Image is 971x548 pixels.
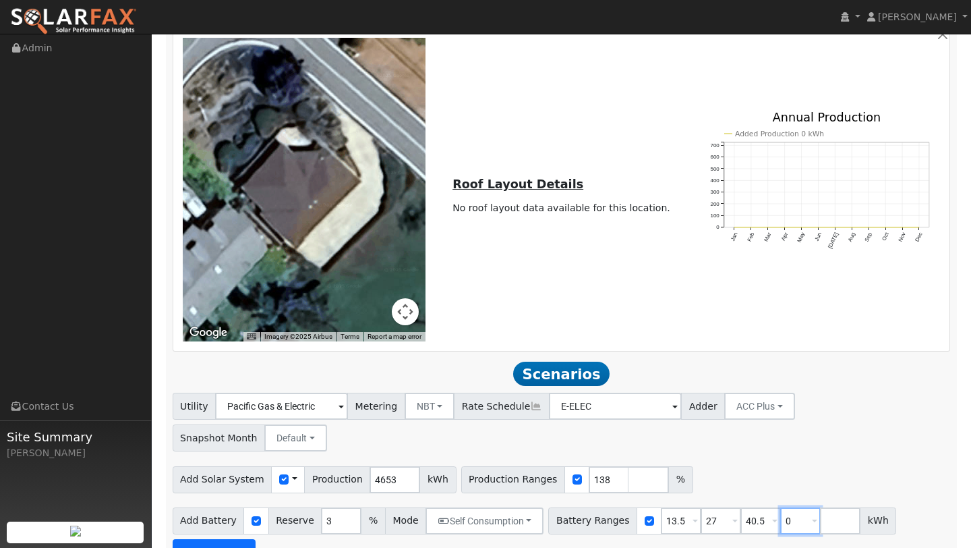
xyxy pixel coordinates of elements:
[385,508,426,535] span: Mode
[763,231,773,243] text: Mar
[668,466,693,493] span: %
[264,333,332,340] span: Imagery ©2025 Airbus
[186,324,231,341] a: Open this area in Google Maps (opens a new window)
[215,393,348,420] input: Select a Utility
[710,177,719,184] text: 400
[716,224,719,230] text: 0
[549,393,682,420] input: Select a Rate Schedule
[814,231,823,242] text: Jun
[851,226,853,228] circle: onclick=""
[247,332,256,341] button: Keyboard shortcuts
[7,446,144,460] div: [PERSON_NAME]
[878,11,957,22] span: [PERSON_NAME]
[885,226,887,228] circle: onclick=""
[264,424,327,451] button: Default
[405,393,455,420] button: NBT
[847,231,856,243] text: Aug
[860,508,896,535] span: kWh
[898,231,907,243] text: Nov
[780,231,790,242] text: Apr
[710,189,719,195] text: 300
[173,508,245,535] span: Add Battery
[425,508,543,535] button: Self Consumption
[186,324,231,341] img: Google
[710,154,719,160] text: 600
[800,226,802,228] circle: onclick=""
[730,231,739,242] text: Jan
[868,226,870,228] circle: onclick=""
[710,142,719,148] text: 700
[681,393,725,420] span: Adder
[419,466,456,493] span: kWh
[548,508,637,535] span: Battery Ranges
[173,466,272,493] span: Add Solar System
[173,424,266,451] span: Snapshot Month
[361,508,385,535] span: %
[452,177,583,191] u: Roof Layout Details
[710,213,719,219] text: 100
[347,393,405,420] span: Metering
[817,226,819,228] circle: onclick=""
[918,226,920,228] circle: onclick=""
[881,231,891,242] text: Oct
[304,466,370,493] span: Production
[173,393,216,420] span: Utility
[461,466,565,493] span: Production Ranges
[724,393,795,420] button: ACC Plus
[914,231,924,243] text: Dec
[767,226,769,228] circle: onclick=""
[341,333,359,340] a: Terms (opens in new tab)
[454,393,550,420] span: Rate Schedule
[733,226,735,228] circle: onclick=""
[450,198,673,217] td: No roof layout data available for this location.
[7,428,144,446] span: Site Summary
[513,362,610,386] span: Scenarios
[796,231,806,244] text: May
[902,226,904,228] circle: onclick=""
[70,526,81,537] img: retrieve
[392,298,419,325] button: Map camera controls
[784,226,786,228] circle: onclick=""
[750,226,752,228] circle: onclick=""
[367,333,421,340] a: Report a map error
[834,226,836,228] circle: onclick=""
[735,130,824,138] text: Added Production 0 kWh
[710,201,719,207] text: 200
[864,231,873,243] text: Sep
[746,231,756,243] text: Feb
[10,7,137,36] img: SolarFax
[268,508,322,535] span: Reserve
[710,166,719,172] text: 500
[827,231,840,250] text: [DATE]
[773,111,881,124] text: Annual Production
